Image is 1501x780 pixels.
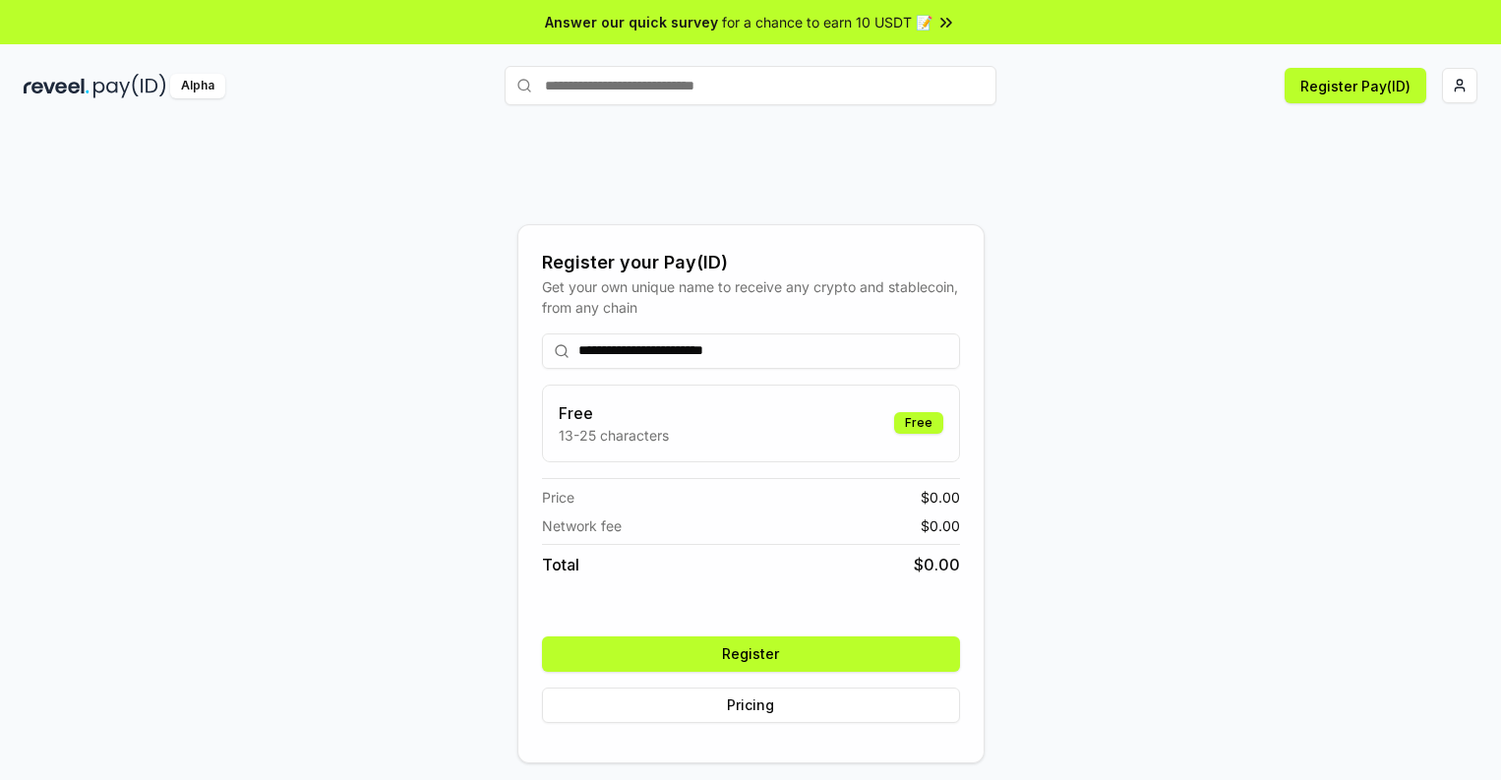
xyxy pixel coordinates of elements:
[542,553,579,576] span: Total
[1285,68,1426,103] button: Register Pay(ID)
[894,412,943,434] div: Free
[545,12,718,32] span: Answer our quick survey
[921,515,960,536] span: $ 0.00
[542,276,960,318] div: Get your own unique name to receive any crypto and stablecoin, from any chain
[542,487,574,508] span: Price
[542,515,622,536] span: Network fee
[559,425,669,446] p: 13-25 characters
[559,401,669,425] h3: Free
[921,487,960,508] span: $ 0.00
[722,12,932,32] span: for a chance to earn 10 USDT 📝
[914,553,960,576] span: $ 0.00
[542,636,960,672] button: Register
[542,249,960,276] div: Register your Pay(ID)
[542,688,960,723] button: Pricing
[24,74,90,98] img: reveel_dark
[93,74,166,98] img: pay_id
[170,74,225,98] div: Alpha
